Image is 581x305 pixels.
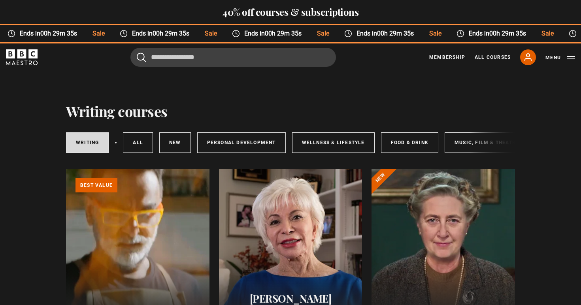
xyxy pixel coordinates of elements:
time: 00h 29m 35s [377,30,414,37]
span: Ends in [128,29,197,38]
a: All Courses [475,54,511,61]
svg: BBC Maestro [6,49,38,65]
time: 00h 29m 35s [265,30,302,37]
span: Ends in [15,29,85,38]
span: Ends in [352,29,421,38]
a: Membership [429,54,465,61]
span: Sale [85,29,112,38]
span: Ends in [240,29,309,38]
p: Best value [75,178,117,192]
h2: [PERSON_NAME] [228,292,353,305]
a: Music, Film & Theatre [445,132,529,153]
a: Personal Development [197,132,286,153]
button: Toggle navigation [545,54,575,62]
h1: Writing courses [66,103,168,119]
time: 00h 29m 35s [40,30,77,37]
span: Sale [534,29,561,38]
a: All [123,132,153,153]
a: Writing [66,132,109,153]
time: 00h 29m 35s [489,30,526,37]
time: 00h 29m 35s [153,30,189,37]
a: Wellness & Lifestyle [292,132,375,153]
span: Sale [197,29,224,38]
a: New [159,132,191,153]
span: Sale [309,29,336,38]
a: Food & Drink [381,132,438,153]
span: Ends in [464,29,534,38]
button: Submit the search query [137,52,146,62]
input: Search [130,48,336,67]
span: Sale [421,29,449,38]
